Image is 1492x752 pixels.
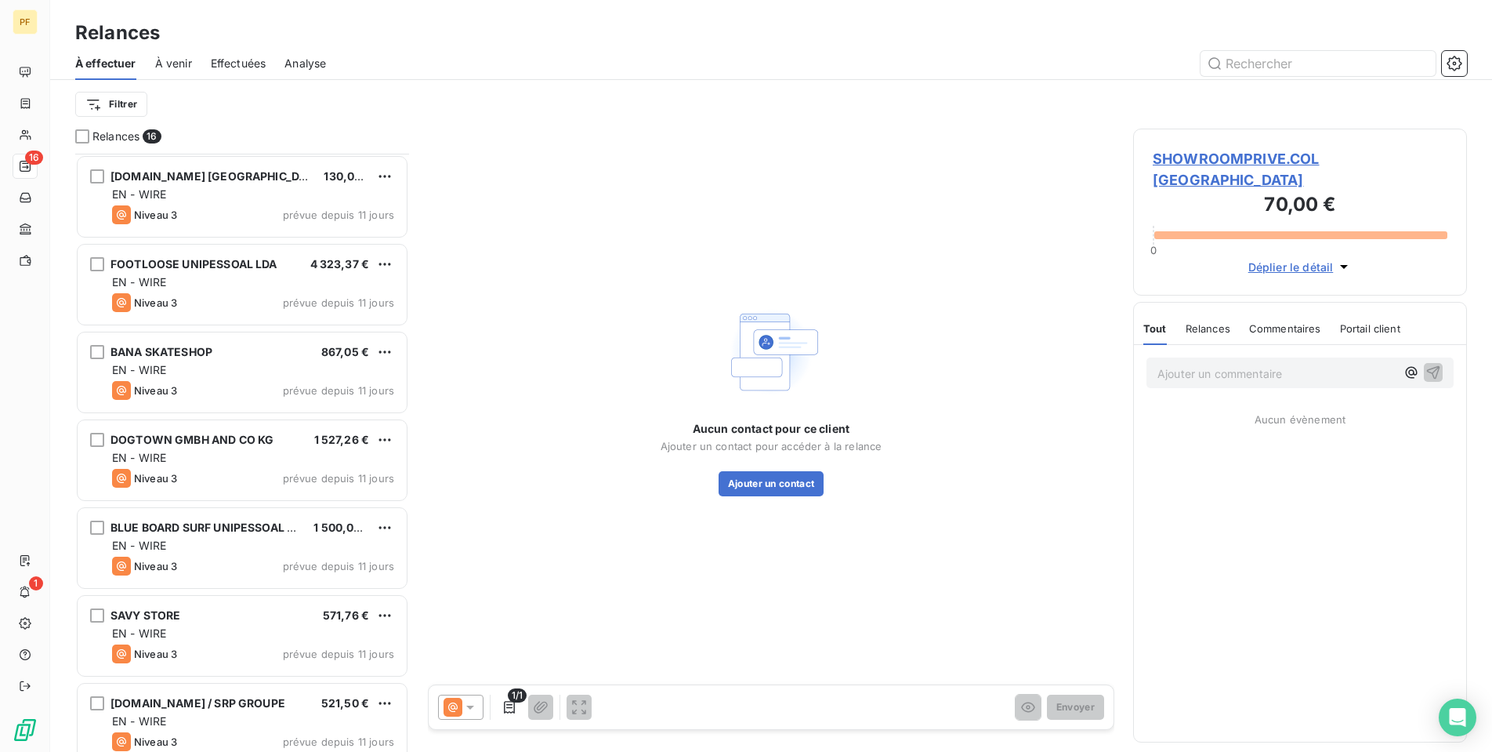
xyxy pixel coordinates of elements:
h3: Relances [75,19,160,47]
span: Niveau 3 [134,648,177,660]
span: Déplier le détail [1248,259,1334,275]
span: 4 323,37 € [310,257,370,271]
img: Empty state [721,302,821,402]
button: Filtrer [75,92,147,117]
span: 0 [1150,244,1157,256]
span: Tout [1143,322,1167,335]
img: Logo LeanPay [13,717,38,743]
span: 571,76 € [323,609,369,622]
span: Ajouter un contact pour accéder à la relance [661,440,882,452]
h3: 70,00 € [1153,191,1447,222]
span: Niveau 3 [134,384,177,397]
span: Portail client [1340,322,1400,335]
span: Aucun contact pour ce client [693,421,849,437]
span: 521,50 € [321,696,369,710]
span: [DOMAIN_NAME] [GEOGRAPHIC_DATA] [110,169,324,183]
span: SAVY STORE [110,609,181,622]
span: EN - WIRE [112,539,166,552]
span: 1 [29,576,43,590]
span: prévue depuis 11 jours [283,472,394,485]
span: Niveau 3 [134,736,177,748]
span: prévue depuis 11 jours [283,560,394,572]
span: Commentaires [1249,322,1321,335]
div: grid [75,154,409,752]
span: prévue depuis 11 jours [283,736,394,748]
button: Déplier le détail [1244,258,1357,276]
span: EN - WIRE [112,714,166,728]
span: 867,05 € [321,345,369,358]
button: Envoyer [1047,695,1104,720]
span: 1 500,00 € [313,521,371,534]
span: Relances [1186,322,1230,335]
span: Niveau 3 [134,472,177,485]
span: prévue depuis 11 jours [283,209,394,221]
span: prévue depuis 11 jours [283,648,394,660]
span: Niveau 3 [134,560,177,572]
span: À effectuer [75,56,136,71]
span: Analyse [284,56,326,71]
span: Relances [92,129,139,144]
input: Rechercher [1200,51,1436,76]
span: BANA SKATESHOP [110,345,212,358]
span: prévue depuis 11 jours [283,296,394,309]
span: 130,00 € [324,169,371,183]
span: EN - WIRE [112,451,166,464]
span: SHOWROOMPRIVE.COL [GEOGRAPHIC_DATA] [1153,148,1447,191]
span: Effectuées [211,56,266,71]
span: À venir [155,56,192,71]
span: 1/1 [508,688,527,703]
span: Aucun évènement [1255,413,1345,426]
div: PF [13,9,38,35]
span: EN - WIRE [112,275,166,289]
button: Ajouter un contact [719,471,824,496]
span: Niveau 3 [134,296,177,309]
span: 1 527,26 € [314,433,370,446]
span: [DOMAIN_NAME] / SRP GROUPE [110,696,285,710]
span: BLUE BOARD SURF UNIPESSOAL LDA [110,521,309,534]
span: DOGTOWN GMBH AND CO KG [110,433,273,446]
span: EN - WIRE [112,363,166,376]
span: EN - WIRE [112,627,166,640]
span: Niveau 3 [134,209,177,221]
div: Open Intercom Messenger [1439,699,1476,736]
span: prévue depuis 11 jours [283,384,394,397]
span: EN - WIRE [112,187,166,201]
span: 16 [143,129,161,143]
span: 16 [25,151,43,165]
span: FOOTLOOSE UNIPESSOAL LDA [110,257,277,271]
